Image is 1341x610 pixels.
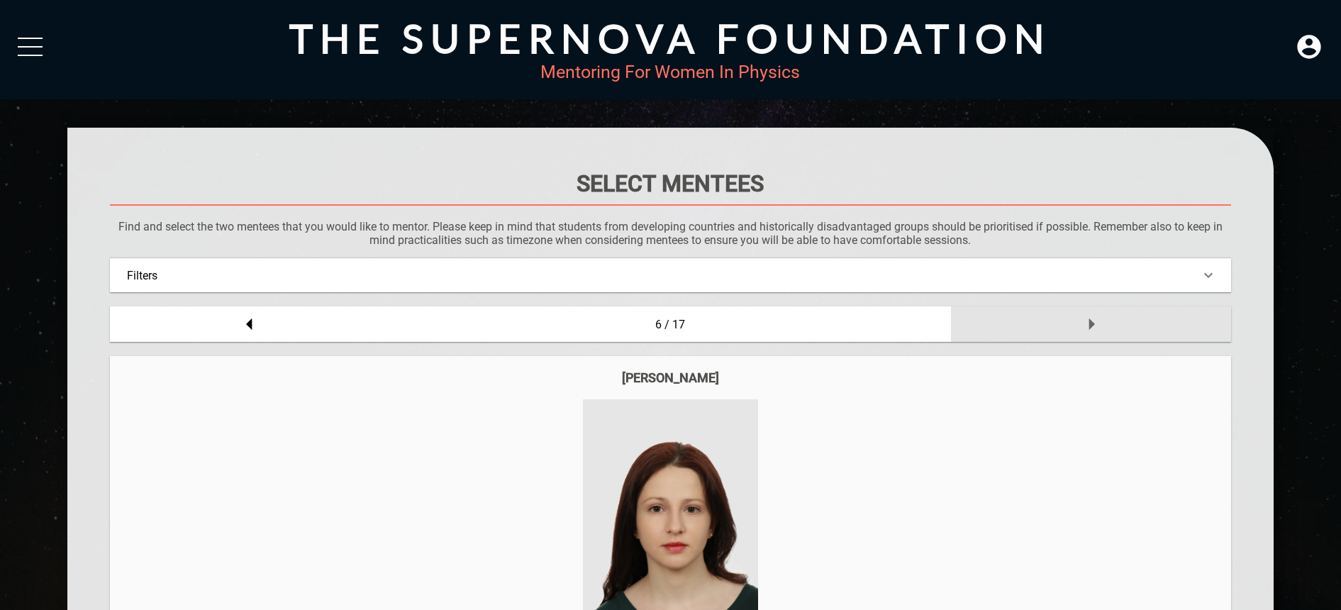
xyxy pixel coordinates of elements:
div: [PERSON_NAME] [124,370,1218,385]
div: Mentoring For Women In Physics [67,62,1274,82]
h1: Select Mentees [110,170,1232,197]
div: The Supernova Foundation [67,14,1274,62]
p: Find and select the two mentees that you would like to mentor. Please keep in mind that students ... [110,220,1232,247]
div: Filters [110,258,1232,292]
div: 6 / 17 [390,306,951,342]
div: Filters [127,269,1215,282]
